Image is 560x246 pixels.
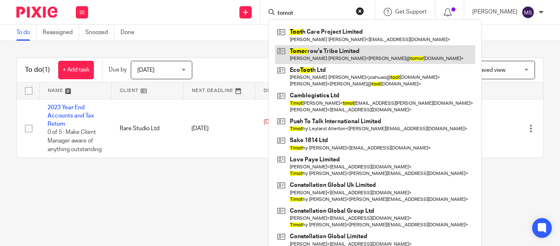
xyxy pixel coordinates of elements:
[48,130,102,152] span: 0 of 5 · Make Client Manager aware of anything outstanding
[395,9,427,15] span: Get Support
[85,25,114,41] a: Snoozed
[109,66,127,74] p: Due by
[16,25,36,41] a: To do
[277,10,351,17] input: Search
[460,67,505,73] span: Select saved view
[42,67,50,73] span: (1)
[356,7,364,15] button: Clear
[43,25,79,41] a: Reassigned
[48,105,94,127] a: 2023 Year End Accounts and Tax Return
[137,67,155,73] span: [DATE]
[112,99,184,158] td: Rare Studio Ltd
[58,61,94,79] a: + Add task
[25,66,50,74] h1: To do
[472,8,517,16] p: [PERSON_NAME]
[521,6,535,19] img: svg%3E
[183,99,255,158] td: [DATE]
[264,119,281,125] span: [DATE]
[16,7,57,18] img: Pixie
[121,25,141,41] a: Done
